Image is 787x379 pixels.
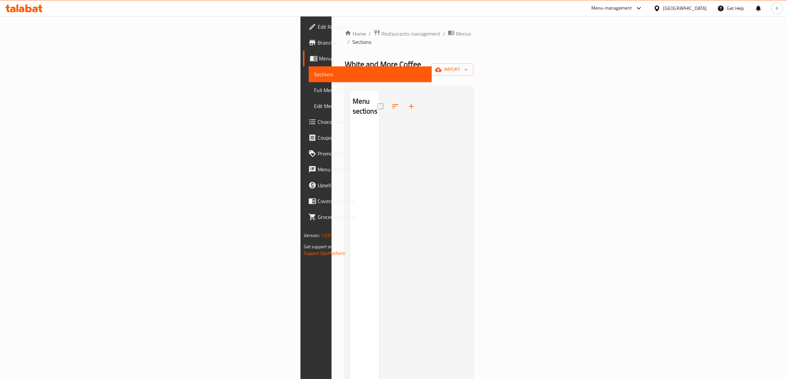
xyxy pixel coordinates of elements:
a: Menus [448,29,471,38]
a: Branches [303,35,432,51]
a: Coupons [303,130,432,146]
a: Sections [309,66,432,82]
a: Coverage Report [303,193,432,209]
span: h [776,5,778,12]
span: Edit Menu [314,102,427,110]
button: Add section [403,98,419,114]
a: Support.OpsPlatform [304,249,346,258]
a: Grocery Checklist [303,209,432,225]
span: Upsell [318,181,427,189]
span: 1.0.0 [321,231,331,240]
a: Promotions [303,146,432,161]
span: Menus [319,54,427,62]
button: import [431,63,473,76]
span: Coverage Report [318,197,427,205]
span: Get support on: [304,242,334,251]
span: Edit Restaurant [318,23,427,31]
li: / [443,30,445,38]
span: Menus [456,30,471,38]
nav: Menu sections [350,122,379,127]
span: import [436,65,468,74]
a: Upsell [303,177,432,193]
a: Edit Restaurant [303,19,432,35]
a: Edit Menu [309,98,432,114]
a: Menus [303,51,432,66]
span: Version: [304,231,320,240]
div: [GEOGRAPHIC_DATA] [663,5,707,12]
a: Choice Groups [303,114,432,130]
span: Sections [314,70,427,78]
span: Branches [318,39,427,47]
span: Full Menu View [314,86,427,94]
span: Coupons [318,134,427,142]
span: Menu disclaimer [318,165,427,173]
span: Grocery Checklist [318,213,427,221]
a: Full Menu View [309,82,432,98]
a: Menu disclaimer [303,161,432,177]
span: Promotions [318,150,427,157]
span: Choice Groups [318,118,427,126]
div: Menu-management [591,4,632,12]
